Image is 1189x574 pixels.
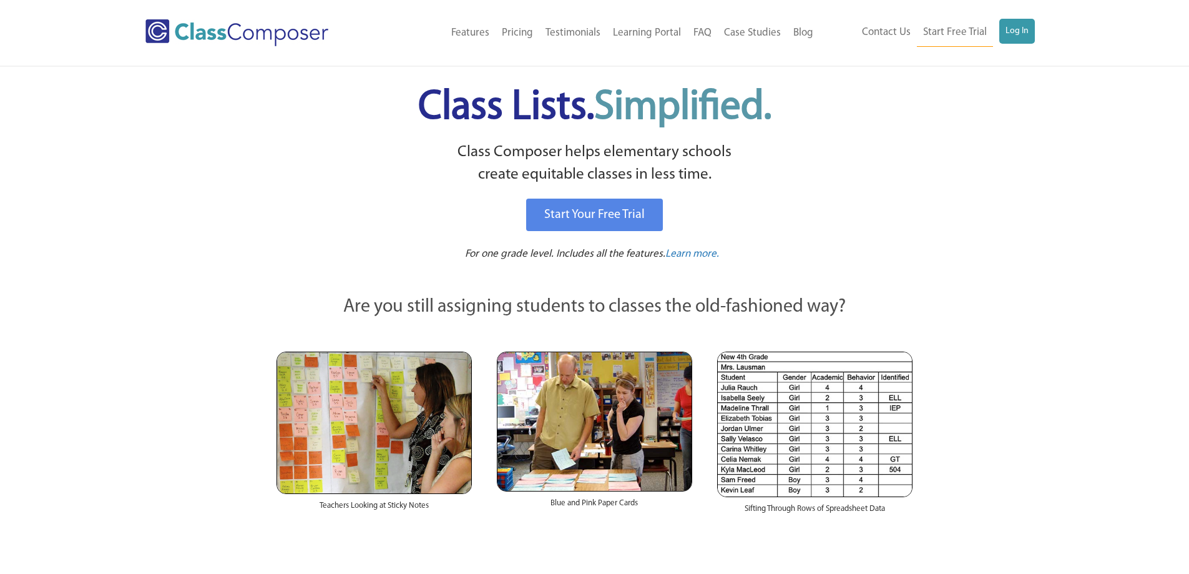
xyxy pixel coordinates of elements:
a: Learn more. [665,247,719,262]
nav: Header Menu [379,19,820,47]
a: Case Studies [718,19,787,47]
img: Teachers Looking at Sticky Notes [276,352,472,494]
a: FAQ [687,19,718,47]
nav: Header Menu [820,19,1035,47]
p: Are you still assigning students to classes the old-fashioned way? [276,294,913,321]
a: Start Your Free Trial [526,199,663,231]
a: Start Free Trial [917,19,993,47]
img: Class Composer [145,19,328,46]
a: Features [445,19,496,47]
a: Log In [999,19,1035,44]
div: Teachers Looking at Sticky Notes [276,494,472,524]
span: For one grade level. Includes all the features. [465,249,665,259]
img: Blue and Pink Paper Cards [497,352,692,491]
span: Learn more. [665,249,719,259]
div: Sifting Through Rows of Spreadsheet Data [717,497,913,527]
div: Blue and Pink Paper Cards [497,492,692,522]
a: Pricing [496,19,539,47]
p: Class Composer helps elementary schools create equitable classes in less time. [275,141,915,187]
img: Spreadsheets [717,352,913,497]
a: Blog [787,19,820,47]
a: Contact Us [856,19,917,46]
a: Learning Portal [607,19,687,47]
span: Class Lists. [418,87,771,128]
a: Testimonials [539,19,607,47]
span: Start Your Free Trial [544,209,645,221]
span: Simplified. [594,87,771,128]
